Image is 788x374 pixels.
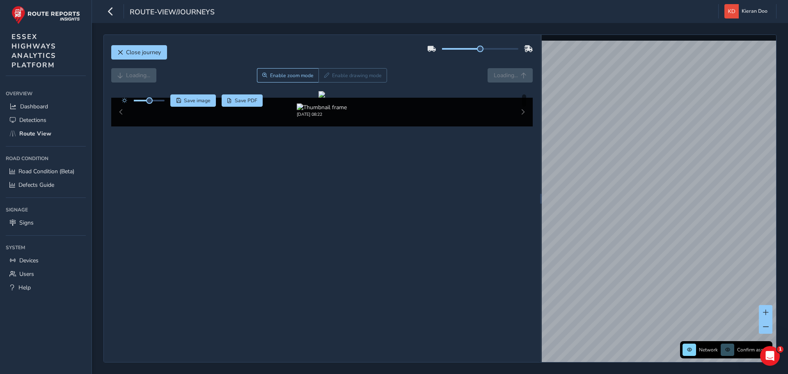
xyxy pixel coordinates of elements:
button: Save [170,94,216,107]
a: Defects Guide [6,178,86,192]
div: Road Condition [6,152,86,165]
div: System [6,241,86,254]
div: Signage [6,204,86,216]
img: diamond-layout [724,4,739,18]
span: Network [699,346,718,353]
a: Help [6,281,86,294]
a: Route View [6,127,86,140]
div: [DATE] 08:22 [297,111,347,117]
button: Close journey [111,45,167,60]
span: Defects Guide [18,181,54,189]
span: Help [18,284,31,291]
span: route-view/journeys [130,7,215,18]
button: PDF [222,94,263,107]
span: Kieran Doo [742,4,767,18]
span: Save PDF [235,97,257,104]
span: Close journey [126,48,161,56]
img: rr logo [11,6,80,24]
button: Kieran Doo [724,4,770,18]
span: 1 [777,346,783,353]
span: Devices [19,257,39,264]
span: Route View [19,130,51,138]
span: Signs [19,219,34,227]
a: Road Condition (Beta) [6,165,86,178]
span: ESSEX HIGHWAYS ANALYTICS PLATFORM [11,32,56,70]
a: Detections [6,113,86,127]
span: Users [19,270,34,278]
a: Dashboard [6,100,86,113]
span: Confirm assets [737,346,770,353]
span: Enable zoom mode [270,72,314,79]
div: Overview [6,87,86,100]
a: Signs [6,216,86,229]
a: Users [6,267,86,281]
span: Road Condition (Beta) [18,167,74,175]
img: Thumbnail frame [297,103,347,111]
a: Devices [6,254,86,267]
span: Save image [184,97,211,104]
iframe: Intercom live chat [760,346,780,366]
button: Zoom [257,68,319,83]
span: Detections [19,116,46,124]
span: Dashboard [20,103,48,110]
